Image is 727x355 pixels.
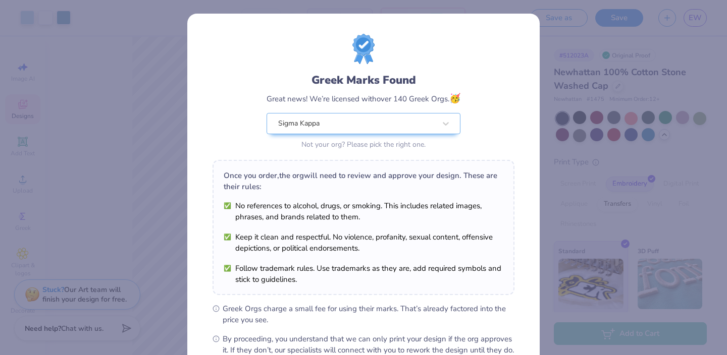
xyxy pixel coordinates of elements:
[224,231,503,254] li: Keep it clean and respectful. No violence, profanity, sexual content, offensive depictions, or po...
[224,263,503,285] li: Follow trademark rules. Use trademarks as they are, add required symbols and stick to guidelines.
[267,72,460,88] div: Greek Marks Found
[223,303,514,325] span: Greek Orgs charge a small fee for using their marks. That’s already factored into the price you see.
[224,170,503,192] div: Once you order, the org will need to review and approve your design. These are their rules:
[224,200,503,222] li: No references to alcohol, drugs, or smoking. This includes related images, phrases, and brands re...
[352,34,375,64] img: license-marks-badge.png
[267,139,460,150] div: Not your org? Please pick the right one.
[267,92,460,105] div: Great news! We’re licensed with over 140 Greek Orgs.
[449,92,460,104] span: 🥳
